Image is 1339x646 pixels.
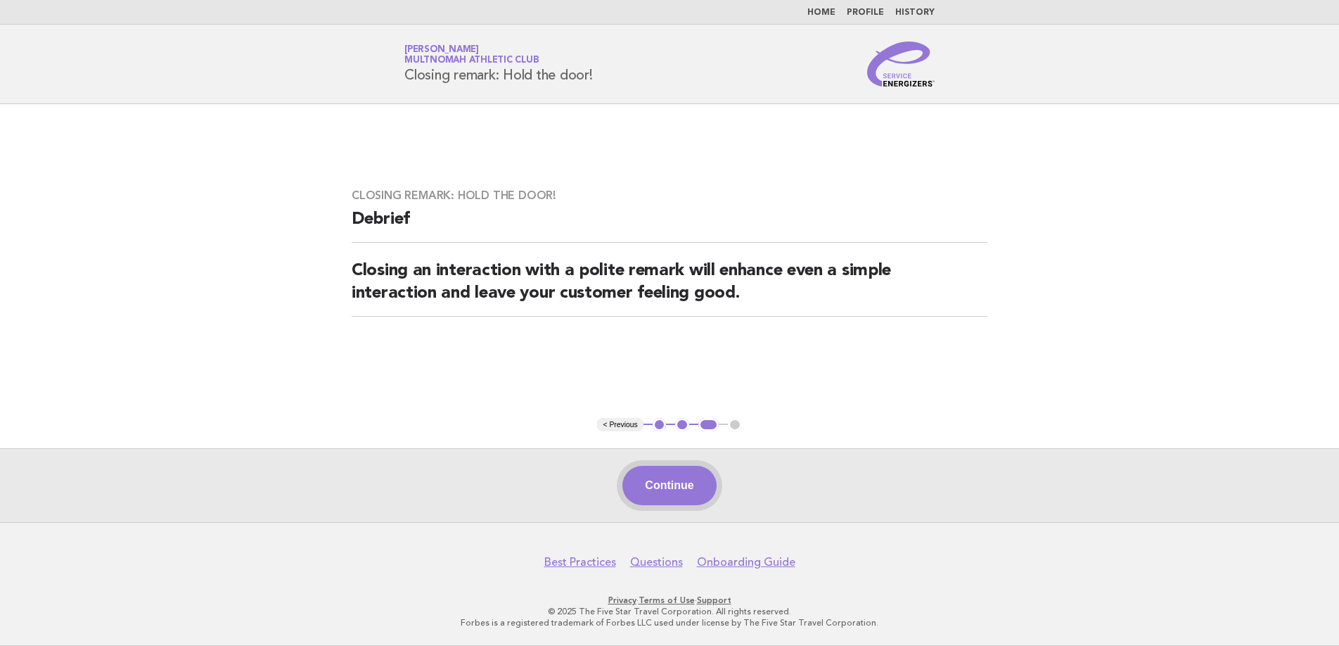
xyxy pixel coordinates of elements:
[867,42,935,87] img: Service Energizers
[895,8,935,17] a: History
[653,418,667,432] button: 1
[639,595,695,605] a: Terms of Use
[404,46,593,82] h1: Closing remark: Hold the door!
[597,418,643,432] button: < Previous
[352,260,987,317] h2: Closing an interaction with a polite remark will enhance even a simple interaction and leave your...
[352,208,987,243] h2: Debrief
[404,56,539,65] span: Multnomah Athletic Club
[847,8,884,17] a: Profile
[404,45,539,65] a: [PERSON_NAME]Multnomah Athletic Club
[544,555,616,569] a: Best Practices
[352,189,987,203] h3: Closing remark: Hold the door!
[608,595,636,605] a: Privacy
[239,617,1100,628] p: Forbes is a registered trademark of Forbes LLC used under license by The Five Star Travel Corpora...
[807,8,835,17] a: Home
[675,418,689,432] button: 2
[239,606,1100,617] p: © 2025 The Five Star Travel Corporation. All rights reserved.
[622,466,716,505] button: Continue
[697,555,795,569] a: Onboarding Guide
[630,555,683,569] a: Questions
[697,595,731,605] a: Support
[698,418,719,432] button: 3
[239,595,1100,606] p: · ·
